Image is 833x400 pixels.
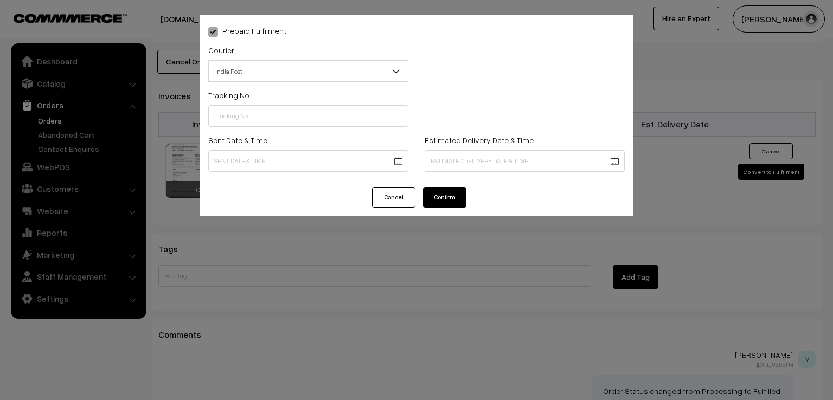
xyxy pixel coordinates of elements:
input: Estimated Delivery Date & Time [425,150,625,172]
span: India Post [209,62,408,81]
button: Confirm [423,187,466,208]
label: Sent Date & Time [208,134,267,146]
label: Estimated Delivery Date & Time [425,134,534,146]
label: Prepaid Fulfilment [208,25,286,36]
input: Sent Date & Time [208,150,408,172]
span: India Post [208,60,408,82]
button: Cancel [372,187,415,208]
label: Tracking No [208,89,249,101]
label: Courier [208,44,234,56]
input: Tracking No [208,105,408,127]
